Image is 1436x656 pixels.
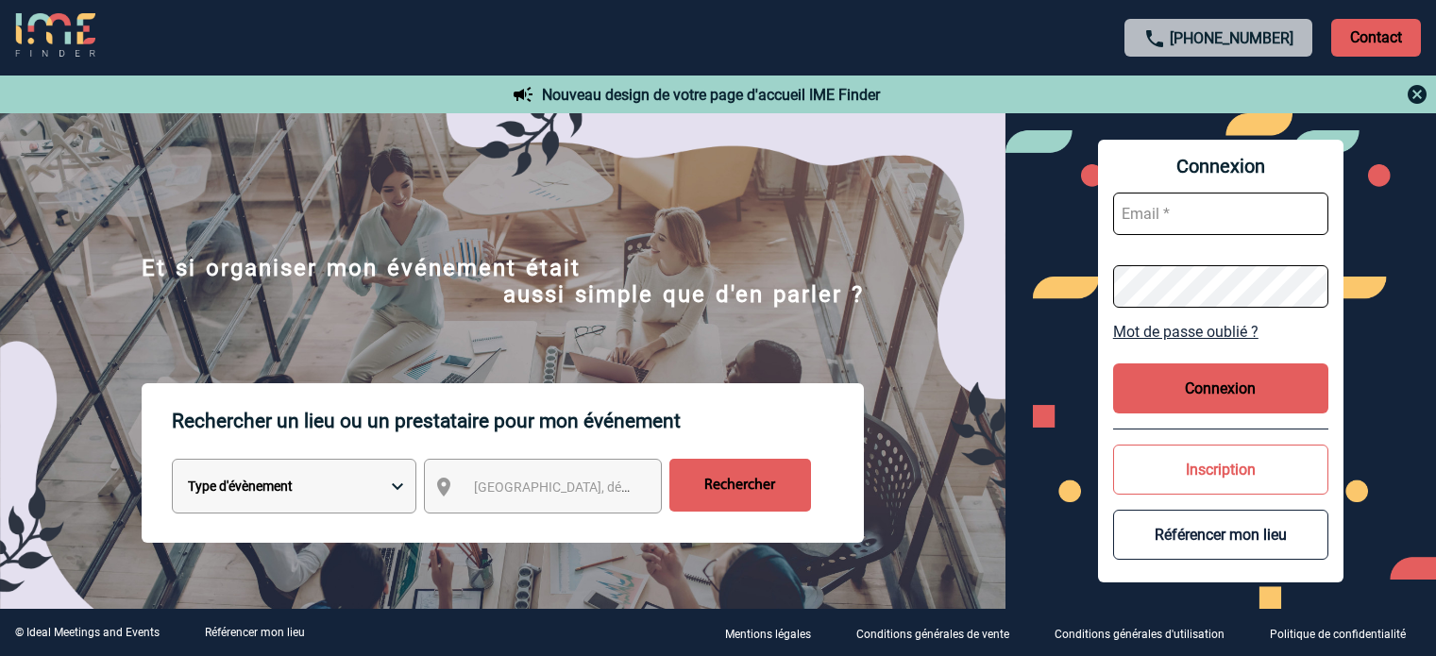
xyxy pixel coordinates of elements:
[669,459,811,512] input: Rechercher
[1170,29,1293,47] a: [PHONE_NUMBER]
[1113,510,1328,560] button: Référencer mon lieu
[205,626,305,639] a: Référencer mon lieu
[856,628,1009,641] p: Conditions générales de vente
[841,624,1039,642] a: Conditions générales de vente
[725,628,811,641] p: Mentions légales
[1055,628,1225,641] p: Conditions générales d'utilisation
[1143,27,1166,50] img: call-24-px.png
[172,383,864,459] p: Rechercher un lieu ou un prestataire pour mon événement
[1113,363,1328,413] button: Connexion
[1255,624,1436,642] a: Politique de confidentialité
[1113,193,1328,235] input: Email *
[474,479,736,495] span: [GEOGRAPHIC_DATA], département, région...
[1113,445,1328,495] button: Inscription
[15,626,160,639] div: © Ideal Meetings and Events
[1331,19,1421,57] p: Contact
[1113,155,1328,177] span: Connexion
[1039,624,1255,642] a: Conditions générales d'utilisation
[710,624,841,642] a: Mentions légales
[1270,628,1406,641] p: Politique de confidentialité
[1113,323,1328,341] a: Mot de passe oublié ?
